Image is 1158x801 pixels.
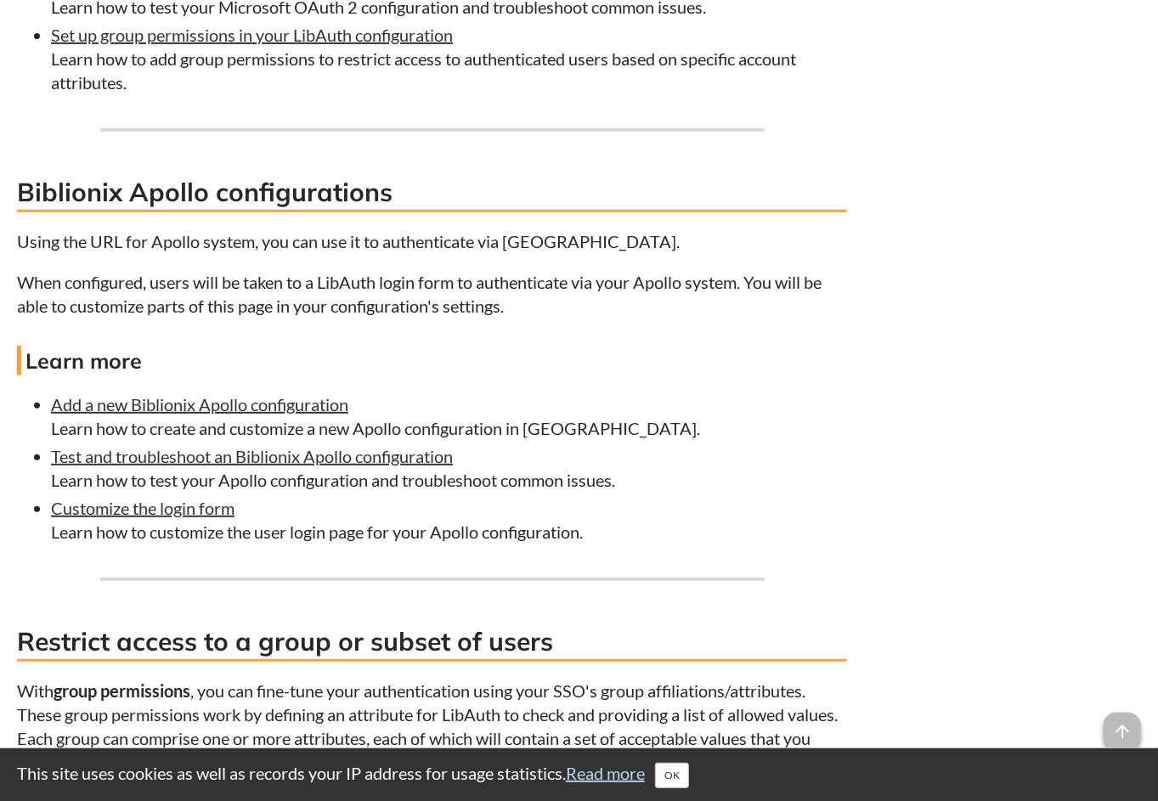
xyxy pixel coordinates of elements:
a: Customize the login form [51,498,234,518]
li: Learn how to customize the user login page for your Apollo configuration. [51,496,847,544]
p: When configured, users will be taken to a LibAuth login form to authenticate via your Apollo syst... [17,270,847,318]
button: Close [655,763,689,788]
a: Add a new Biblionix Apollo configuration [51,394,348,415]
h4: Learn more [17,346,847,375]
li: Learn how to add group permissions to restrict access to authenticated users based on specific ac... [51,23,847,94]
h3: Restrict access to a group or subset of users [17,623,847,662]
p: Using the URL for Apollo system, you can use it to authenticate via [GEOGRAPHIC_DATA]. [17,229,847,253]
span: arrow_upward [1104,713,1141,750]
strong: group permissions [54,680,190,701]
a: arrow_upward [1104,714,1141,735]
li: Learn how to test your Apollo configuration and troubleshoot common issues. [51,444,847,492]
li: Learn how to create and customize a new Apollo configuration in [GEOGRAPHIC_DATA]. [51,392,847,440]
p: With , you can fine-tune your authentication using your SSO's group affiliations/attributes. Thes... [17,679,847,774]
a: Read more [566,763,645,783]
a: Set up group permissions in your LibAuth configuration [51,25,453,45]
a: Test and troubleshoot an Biblionix Apollo configuration [51,446,453,466]
h3: Biblionix Apollo configurations [17,174,847,212]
